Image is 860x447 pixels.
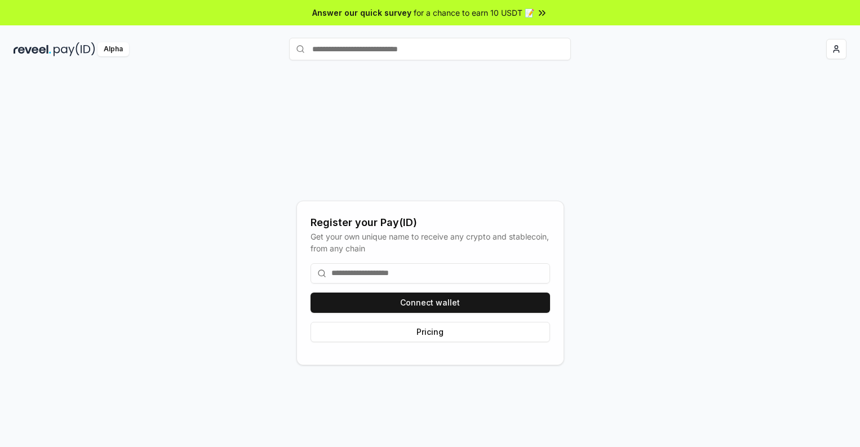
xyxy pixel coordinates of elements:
span: for a chance to earn 10 USDT 📝 [414,7,534,19]
img: pay_id [54,42,95,56]
div: Register your Pay(ID) [311,215,550,231]
button: Pricing [311,322,550,342]
div: Get your own unique name to receive any crypto and stablecoin, from any chain [311,231,550,254]
button: Connect wallet [311,293,550,313]
img: reveel_dark [14,42,51,56]
div: Alpha [97,42,129,56]
span: Answer our quick survey [312,7,411,19]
